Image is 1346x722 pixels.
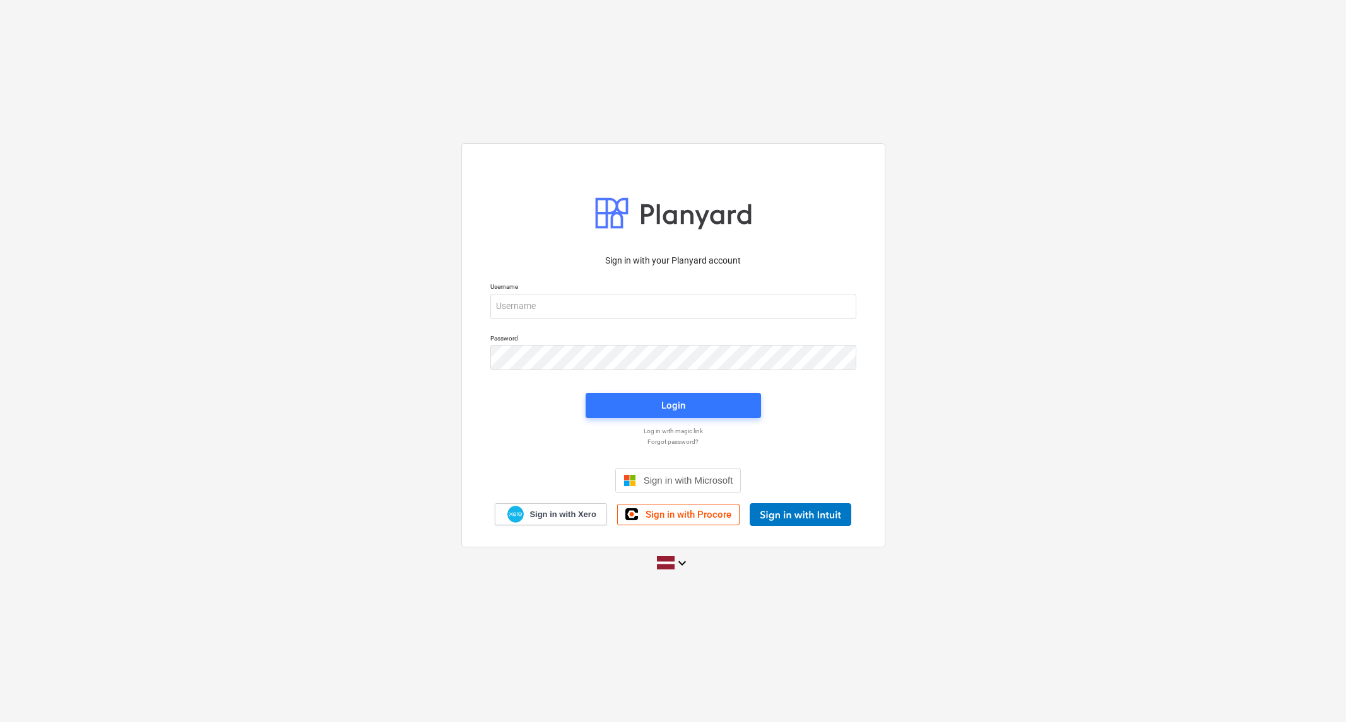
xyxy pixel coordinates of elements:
[661,397,685,414] div: Login
[495,503,607,525] a: Sign in with Xero
[490,254,856,267] p: Sign in with your Planyard account
[490,282,856,293] p: Username
[507,506,524,523] img: Xero logo
[617,504,740,525] a: Sign in with Procore
[623,474,636,487] img: Microsoft logo
[490,294,856,319] input: Username
[646,509,731,520] span: Sign in with Procore
[484,427,863,435] a: Log in with magic link
[529,509,596,520] span: Sign in with Xero
[484,438,863,446] a: Forgot password?
[675,556,690,571] i: keyboard_arrow_down
[586,393,761,418] button: Login
[490,334,856,345] p: Password
[644,475,733,486] span: Sign in with Microsoft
